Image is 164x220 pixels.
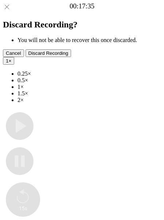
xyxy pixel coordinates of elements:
button: Cancel [3,49,24,57]
button: 1× [3,57,14,65]
li: You will not be able to recover this once discarded. [17,37,161,43]
li: 0.5× [17,77,161,84]
li: 1.5× [17,90,161,97]
a: 00:17:35 [70,2,94,10]
span: 1 [6,58,8,64]
li: 2× [17,97,161,103]
li: 1× [17,84,161,90]
h2: Discard Recording? [3,20,161,30]
li: 0.25× [17,71,161,77]
button: Discard Recording [26,49,71,57]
